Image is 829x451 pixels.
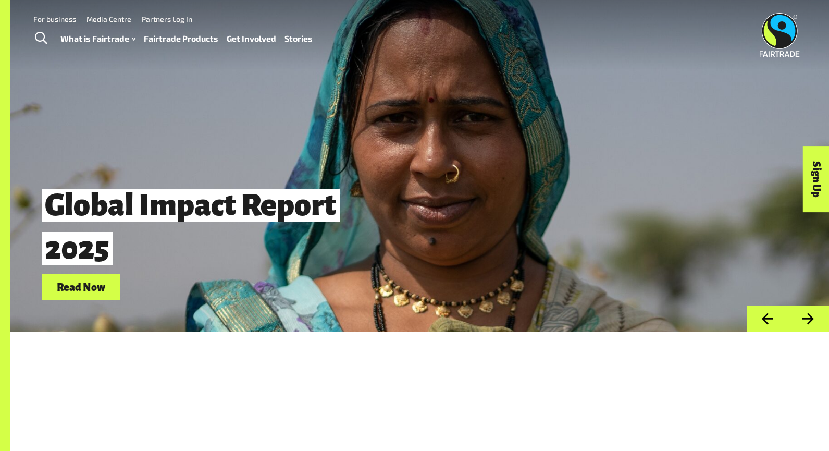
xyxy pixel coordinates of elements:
span: Global Impact Report 2025 [42,189,340,265]
a: What is Fairtrade [60,31,135,46]
a: Fairtrade Products [144,31,218,46]
a: For business [33,15,76,23]
a: Media Centre [86,15,131,23]
a: Get Involved [227,31,276,46]
button: Next [788,306,829,332]
img: Fairtrade Australia New Zealand logo [760,13,800,57]
button: Previous [747,306,788,332]
a: Partners Log In [142,15,192,23]
a: Toggle Search [28,26,54,52]
a: Read Now [42,274,120,301]
a: Stories [284,31,313,46]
